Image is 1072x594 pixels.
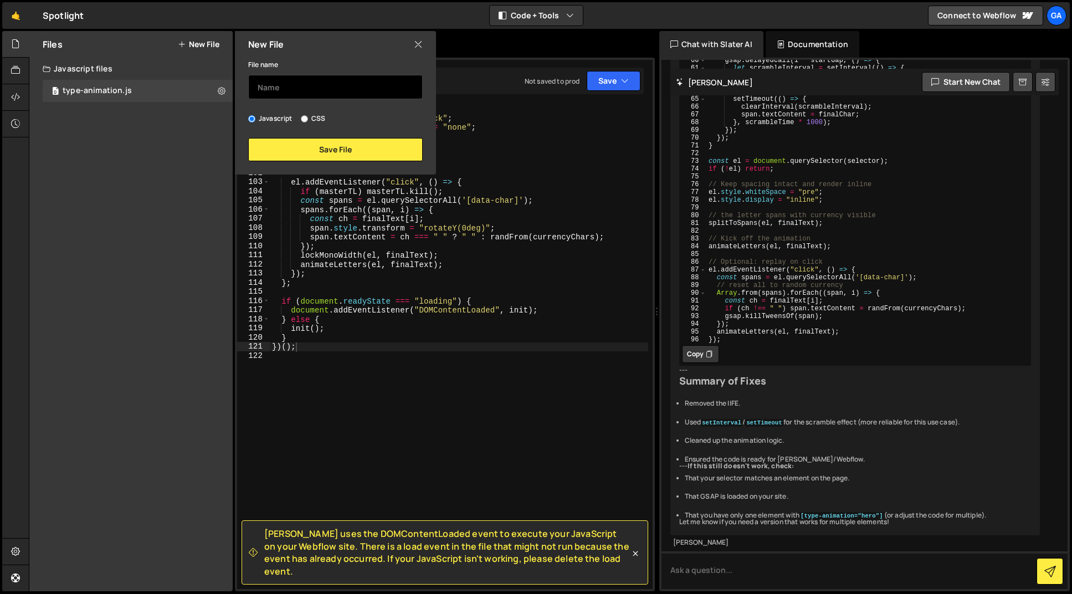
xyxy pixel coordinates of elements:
div: 113 [237,269,270,278]
li: Removed the IIFE. [685,399,1032,408]
div: 60 [680,57,706,64]
span: 0 [52,88,59,96]
div: 96 [680,336,706,344]
div: 80 [680,212,706,219]
div: type-animation.js [63,86,132,96]
label: File name [248,59,278,70]
div: 85 [680,250,706,258]
div: 69 [680,126,706,134]
button: Code + Tools [490,6,583,25]
div: 91 [680,297,706,305]
div: 90 [680,289,706,297]
div: 79 [680,204,706,212]
button: Copy [682,345,719,363]
div: 115 [237,287,270,296]
h2: Files [43,38,63,50]
code: [type-animation="hero"] [799,512,884,520]
div: 75 [680,173,706,181]
button: Start new chat [922,72,1010,92]
strong: Summary of Fixes [679,374,767,387]
div: 66 [680,103,706,111]
div: 88 [680,274,706,281]
div: 122 [237,351,270,361]
div: 65 [680,95,706,103]
div: Not saved to prod [525,76,580,86]
div: 105 [237,196,270,205]
code: setInterval [701,419,742,427]
button: Save [587,71,640,91]
a: Connect to Webflow [928,6,1043,25]
label: Javascript [248,113,293,124]
div: 93 [680,313,706,320]
code: setTimeout [745,419,783,427]
div: 104 [237,187,270,196]
div: 77 [680,188,706,196]
div: 108 [237,223,270,233]
button: New File [178,40,219,49]
label: CSS [301,113,325,124]
div: 120 [237,333,270,342]
div: 94 [680,320,706,328]
div: 86 [680,258,706,266]
div: Chat with Slater AI [659,31,763,58]
div: 82 [680,227,706,235]
a: 🤙 [2,2,29,29]
input: Name [248,75,423,99]
div: Javascript files [29,58,233,80]
div: [PERSON_NAME] [673,538,1038,547]
div: 76 [680,181,706,188]
div: 78 [680,196,706,204]
div: 61 [680,64,706,72]
div: 71 [680,142,706,150]
div: 81 [680,219,706,227]
div: 121 [237,342,270,351]
div: 111 [237,250,270,260]
input: Javascript [248,115,255,122]
div: 106 [237,205,270,214]
strong: If this still doesn't work, check: [688,461,794,470]
div: 87 [680,266,706,274]
h2: New File [248,38,284,50]
div: Spotlight [43,9,84,22]
div: 73 [680,157,706,165]
div: 112 [237,260,270,269]
div: 114 [237,278,270,288]
div: 68 [680,119,706,126]
li: Used / for the scramble effect (more reliable for this use case). [685,418,1032,427]
div: 110 [237,242,270,251]
div: 70 [680,134,706,142]
div: 107 [237,214,270,223]
div: 109 [237,232,270,242]
div: 103 [237,177,270,187]
li: Ensured the code is ready for [PERSON_NAME]/Webflow. [685,455,1032,464]
div: 83 [680,235,706,243]
li: Cleaned up the animation logic. [685,436,1032,445]
div: 117 [237,305,270,315]
li: That your selector matches an element on the page. [685,474,1032,483]
div: 116 [237,296,270,306]
h2: [PERSON_NAME] [676,77,753,88]
div: 92 [680,305,706,313]
div: 72 [680,150,706,157]
div: 119 [237,324,270,333]
div: 95 [680,328,706,336]
div: Documentation [766,31,859,58]
input: CSS [301,115,308,122]
span: [PERSON_NAME] uses the DOMContentLoaded event to execute your JavaScript on your Webflow site. Th... [264,528,630,577]
a: Ga [1047,6,1066,25]
div: 67 [680,111,706,119]
div: 17396/48461.js [43,80,233,102]
div: 118 [237,315,270,324]
div: 89 [680,281,706,289]
div: 84 [680,243,706,250]
button: Save File [248,138,423,161]
li: That you have only one element with (or adjust the code for multiple). [685,511,1032,520]
div: 74 [680,165,706,173]
li: That GSAP is loaded on your site. [685,492,1032,501]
